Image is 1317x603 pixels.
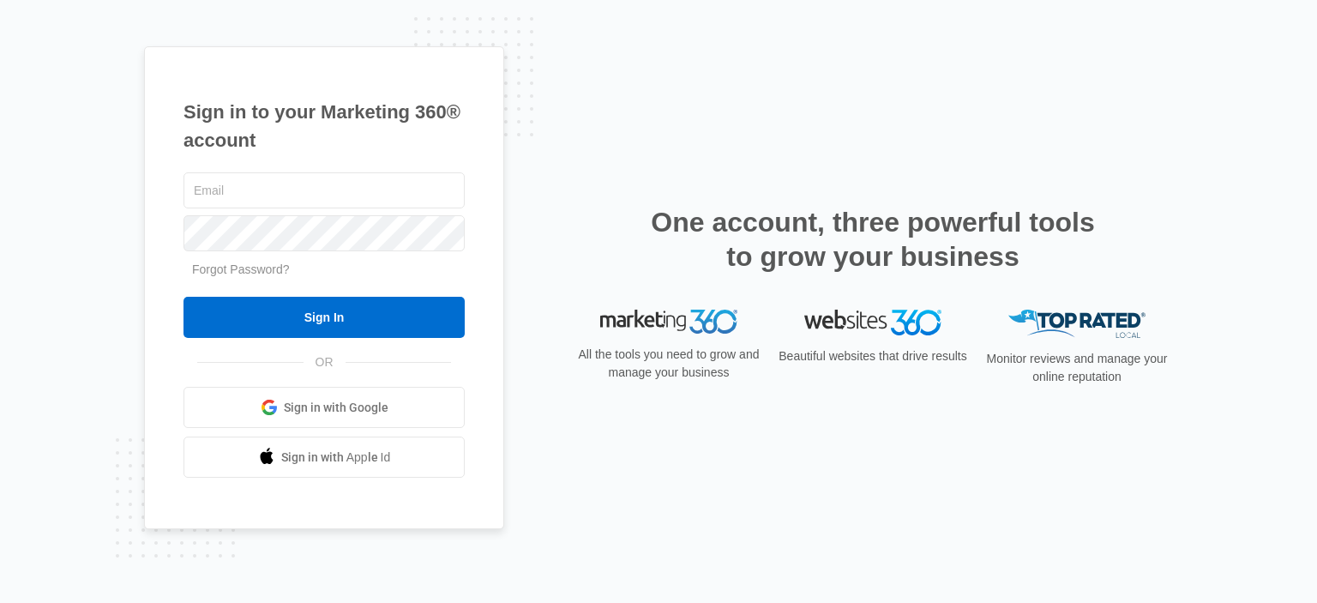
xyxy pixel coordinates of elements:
span: Sign in with Apple Id [281,449,391,467]
a: Sign in with Google [183,387,465,428]
a: Forgot Password? [192,262,290,276]
img: Marketing 360 [600,310,737,334]
span: OR [304,353,346,371]
img: Top Rated Local [1008,310,1146,338]
h2: One account, three powerful tools to grow your business [646,205,1100,274]
input: Email [183,172,465,208]
h1: Sign in to your Marketing 360® account [183,98,465,154]
p: Beautiful websites that drive results [777,347,969,365]
img: Websites 360 [804,310,941,335]
input: Sign In [183,297,465,338]
a: Sign in with Apple Id [183,437,465,478]
p: All the tools you need to grow and manage your business [573,346,765,382]
p: Monitor reviews and manage your online reputation [981,350,1173,386]
span: Sign in with Google [284,399,388,417]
